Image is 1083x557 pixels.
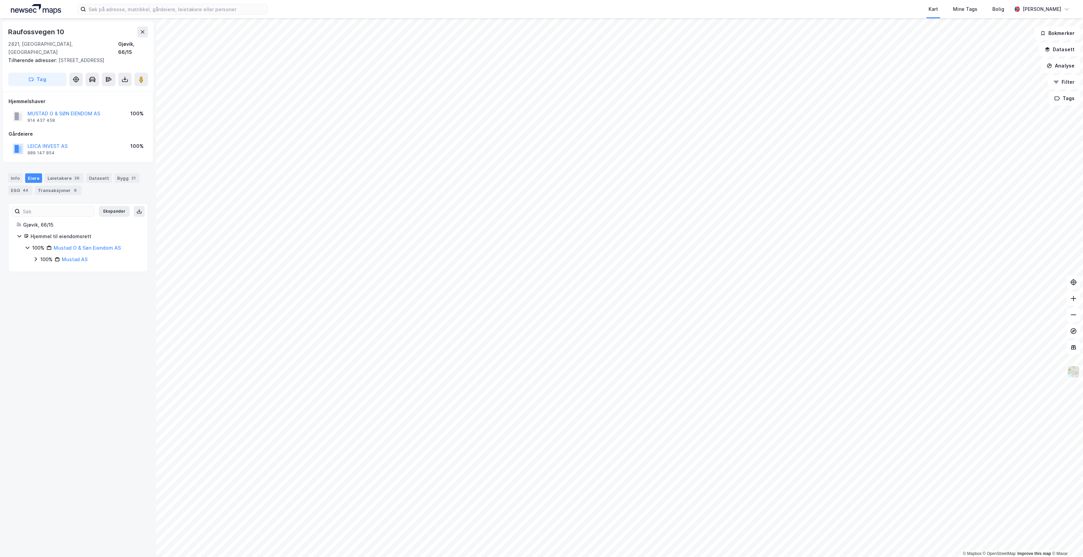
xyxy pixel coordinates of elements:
[1041,59,1080,73] button: Analyse
[992,5,1004,13] div: Bolig
[929,5,938,13] div: Kart
[130,175,137,181] div: 21
[1023,5,1061,13] div: [PERSON_NAME]
[1067,365,1080,378] img: Z
[35,186,81,195] div: Transaksjoner
[1049,92,1080,105] button: Tags
[31,232,140,241] div: Hjemmel til eiendomsrett
[953,5,977,13] div: Mine Tags
[8,56,143,64] div: [STREET_ADDRESS]
[73,175,81,181] div: 26
[8,173,22,183] div: Info
[1034,26,1080,40] button: Bokmerker
[20,206,94,216] input: Søk
[86,4,267,14] input: Søk på adresse, matrikkel, gårdeiere, leietakere eller personer
[983,551,1016,556] a: OpenStreetMap
[8,26,66,37] div: Raufossvegen 10
[23,221,140,229] div: Gjøvik, 66/15
[27,150,55,156] div: 989 147 854
[130,142,144,150] div: 100%
[1049,524,1083,557] iframe: Chat Widget
[21,187,30,194] div: 44
[8,130,148,138] div: Gårdeiere
[8,97,148,105] div: Hjemmelshaver
[114,173,140,183] div: Bygg
[45,173,84,183] div: Leietakere
[8,73,67,86] button: Tag
[72,187,79,194] div: 6
[130,110,144,118] div: 100%
[1048,75,1080,89] button: Filter
[27,118,55,123] div: 914 437 458
[62,256,88,262] a: Mustad AS
[8,186,32,195] div: ESG
[11,4,61,14] img: logo.a4113a55bc3d86da70a041830d287a7e.svg
[1039,43,1080,56] button: Datasett
[54,245,121,251] a: Mustad O & Søn Eiendom AS
[963,551,981,556] a: Mapbox
[8,57,58,63] span: Tilhørende adresser:
[86,173,112,183] div: Datasett
[8,40,118,56] div: 2821, [GEOGRAPHIC_DATA], [GEOGRAPHIC_DATA]
[1017,551,1051,556] a: Improve this map
[25,173,42,183] div: Eiere
[40,255,53,264] div: 100%
[99,206,130,217] button: Ekspander
[118,40,148,56] div: Gjøvik, 66/15
[32,244,44,252] div: 100%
